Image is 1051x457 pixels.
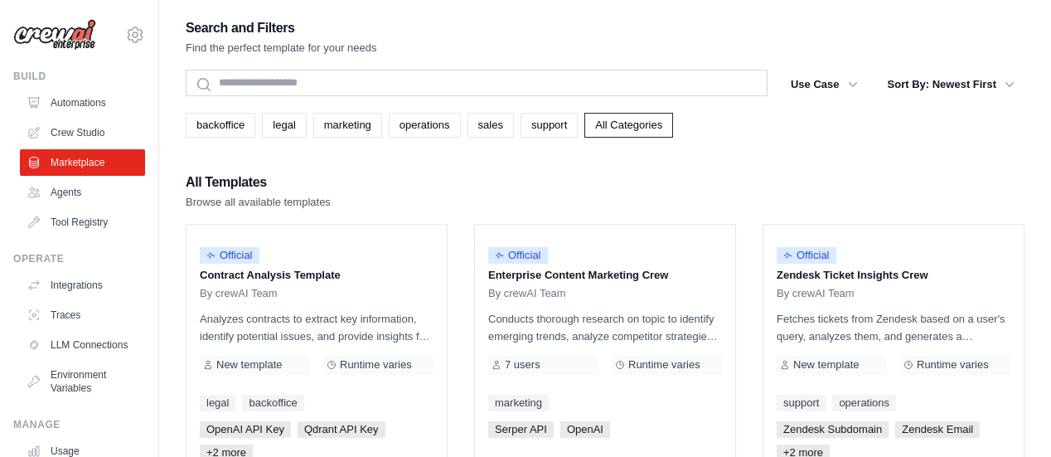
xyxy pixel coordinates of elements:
[488,421,554,438] span: Serper API
[584,113,673,138] a: All Categories
[262,113,306,138] a: legal
[777,267,1010,284] p: Zendesk Ticket Insights Crew
[777,310,1010,345] p: Fetches tickets from Zendesk based on a user's query, analyzes them, and generates a summary. Out...
[20,209,145,236] a: Tool Registry
[777,421,889,438] span: Zendesk Subdomain
[20,149,145,176] a: Marketplace
[200,247,259,264] span: Official
[200,310,433,345] p: Analyzes contracts to extract key information, identify potential issues, and provide insights fo...
[20,179,145,206] a: Agents
[20,272,145,299] a: Integrations
[13,70,145,83] div: Build
[878,70,1024,100] button: Sort By: Newest First
[777,395,826,411] a: support
[488,395,549,411] a: marketing
[186,194,331,211] p: Browse all available templates
[777,247,836,264] span: Official
[832,395,896,411] a: operations
[20,362,145,401] a: Environment Variables
[917,358,989,372] span: Runtime varies
[216,358,282,372] span: New template
[389,113,461,138] a: operations
[488,310,722,345] p: Conducts thorough research on topic to identify emerging trends, analyze competitor strategies, a...
[781,70,868,100] button: Use Case
[200,287,278,300] span: By crewAI Team
[200,395,235,411] a: legal
[895,421,980,438] span: Zendesk Email
[488,267,722,284] p: Enterprise Content Marketing Crew
[340,358,412,372] span: Runtime varies
[20,119,145,146] a: Crew Studio
[298,421,385,438] span: Qdrant API Key
[186,17,377,40] h2: Search and Filters
[13,252,145,265] div: Operate
[777,287,855,300] span: By crewAI Team
[505,358,540,372] span: 7 users
[488,247,548,264] span: Official
[200,267,433,284] p: Contract Analysis Template
[186,171,331,194] h2: All Templates
[242,395,303,411] a: backoffice
[521,113,578,138] a: support
[186,113,255,138] a: backoffice
[20,302,145,328] a: Traces
[793,358,859,372] span: New template
[13,19,96,51] img: Logo
[313,113,382,138] a: marketing
[560,421,610,438] span: OpenAI
[488,287,566,300] span: By crewAI Team
[186,40,377,56] p: Find the perfect template for your needs
[200,421,291,438] span: OpenAI API Key
[13,418,145,431] div: Manage
[467,113,514,138] a: sales
[628,358,700,372] span: Runtime varies
[20,90,145,116] a: Automations
[20,332,145,358] a: LLM Connections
